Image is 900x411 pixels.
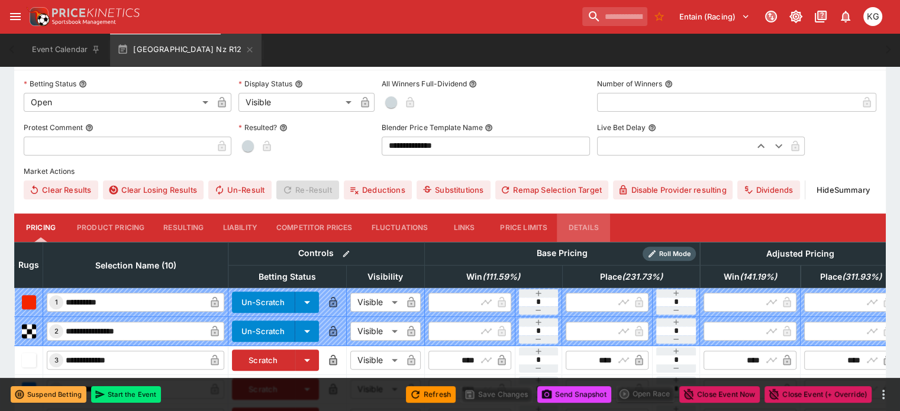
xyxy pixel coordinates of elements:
[613,180,733,199] button: Disable Provider resulting
[621,270,662,284] em: ( 231.73 %)
[52,20,116,25] img: Sportsbook Management
[863,7,882,26] div: Kevin Gutschlag
[469,80,477,88] button: All Winners Full-Dividend
[557,213,610,242] button: Details
[417,180,491,199] button: Substitutions
[85,124,93,132] button: Protest Comment
[362,213,438,242] button: Fluctuations
[785,6,807,27] button: Toggle light/dark mode
[267,213,362,242] button: Competitor Prices
[15,242,43,287] th: Rugs
[764,386,872,403] button: Close Event (+ Override)
[238,79,292,89] p: Display Status
[835,6,856,27] button: Notifications
[648,124,656,132] button: Live Bet Delay
[354,270,416,284] span: Visibility
[24,122,83,132] p: Protest Comment
[232,292,295,313] button: Un-Scratch
[24,180,98,199] button: Clear Results
[582,7,647,26] input: search
[860,4,886,30] button: Kevin Gutschlag
[382,79,466,89] p: All Winners Full-Dividend
[350,322,402,341] div: Visible
[103,180,204,199] button: Clear Losing Results
[485,124,493,132] button: Blender Price Template Name
[24,93,212,112] div: Open
[737,180,799,199] button: Dividends
[79,80,87,88] button: Betting Status
[586,270,675,284] span: excl. Emergencies (199.99%)
[238,122,277,132] p: Resulted?
[338,246,354,261] button: Bulk edit
[810,6,831,27] button: Documentation
[491,213,557,242] button: Price Limits
[208,180,272,199] button: Un-Result
[532,246,592,261] div: Base Pricing
[597,122,646,132] p: Live Bet Delay
[482,270,520,284] em: ( 111.59 %)
[810,180,876,199] button: HideSummary
[91,386,161,403] button: Start the Event
[5,6,26,27] button: open drawer
[67,213,154,242] button: Product Pricing
[232,349,295,371] button: Scratch
[807,270,895,284] span: excl. Emergencies (258.04%)
[382,122,482,132] p: Blender Price Template Name
[276,180,338,199] span: Re-Result
[14,213,67,242] button: Pricing
[740,270,777,284] em: ( 141.19 %)
[246,270,329,284] span: Betting Status
[154,213,213,242] button: Resulting
[350,293,402,312] div: Visible
[52,8,140,17] img: PriceKinetics
[232,321,295,342] button: Un-Scratch
[228,242,425,265] th: Controls
[52,327,61,335] span: 2
[279,124,288,132] button: Resulted?
[344,180,412,199] button: Deductions
[537,386,611,403] button: Send Snapshot
[24,163,876,180] label: Market Actions
[597,79,662,89] p: Number of Winners
[437,213,491,242] button: Links
[295,80,303,88] button: Display Status
[24,79,76,89] p: Betting Status
[350,351,402,370] div: Visible
[52,356,61,364] span: 3
[672,7,757,26] button: Select Tenant
[760,6,782,27] button: Connected to PK
[25,33,108,66] button: Event Calendar
[654,249,696,259] span: Roll Mode
[616,386,675,402] div: split button
[238,93,356,112] div: Visible
[679,386,760,403] button: Close Event Now
[495,180,608,199] button: Remap Selection Target
[876,387,891,402] button: more
[214,213,267,242] button: Liability
[110,33,262,66] button: [GEOGRAPHIC_DATA] Nz R12
[711,270,790,284] span: excl. Emergencies (123.92%)
[82,258,189,273] span: Selection Name (10)
[406,386,456,403] button: Refresh
[650,7,669,26] button: No Bookmarks
[11,386,86,403] button: Suspend Betting
[453,270,533,284] span: excl. Emergencies (99.95%)
[842,270,882,284] em: ( 311.93 %)
[664,80,673,88] button: Number of Winners
[26,5,50,28] img: PriceKinetics Logo
[643,247,696,261] div: Show/hide Price Roll mode configuration.
[53,298,60,306] span: 1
